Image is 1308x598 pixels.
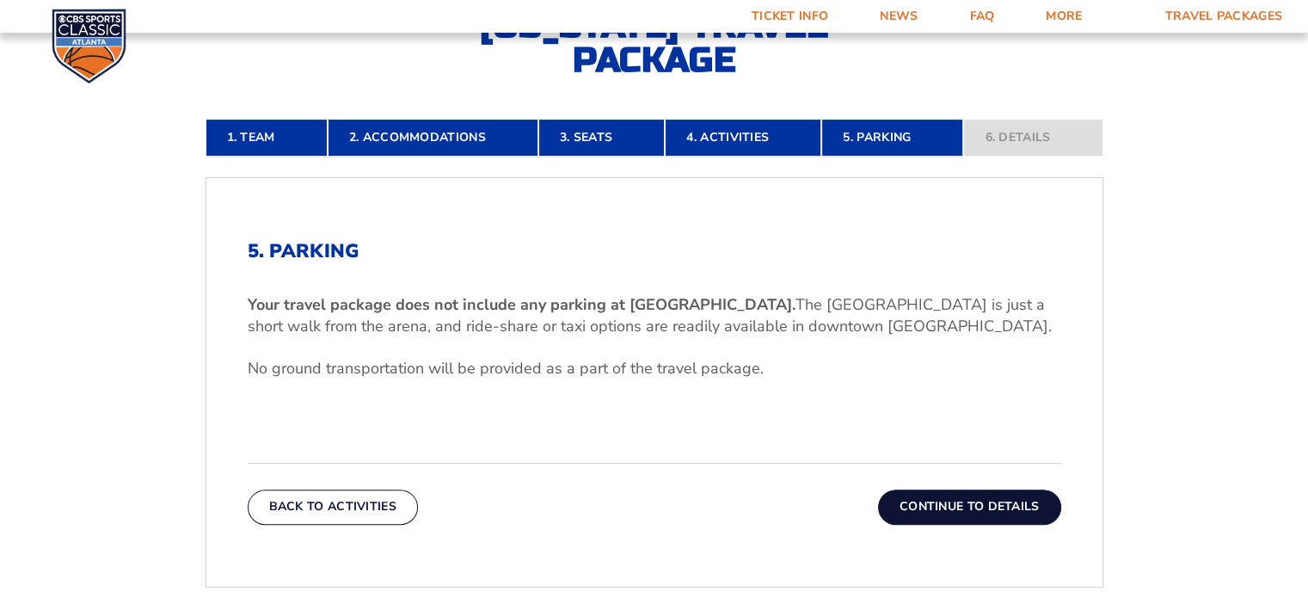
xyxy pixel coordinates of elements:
[206,119,328,157] a: 1. Team
[878,490,1061,524] button: Continue To Details
[665,119,821,157] a: 4. Activities
[248,294,1061,337] p: The [GEOGRAPHIC_DATA] is just a short walk from the arena, and ride-share or taxi options are rea...
[248,358,1061,379] p: No ground transportation will be provided as a part of the travel package.
[248,240,1061,262] h2: 5. Parking
[465,9,844,77] h2: [US_STATE] Travel Package
[538,119,665,157] a: 3. Seats
[248,294,795,315] b: Your travel package does not include any parking at [GEOGRAPHIC_DATA].
[248,490,418,524] button: Back To Activities
[328,119,538,157] a: 2. Accommodations
[52,9,126,83] img: CBS Sports Classic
